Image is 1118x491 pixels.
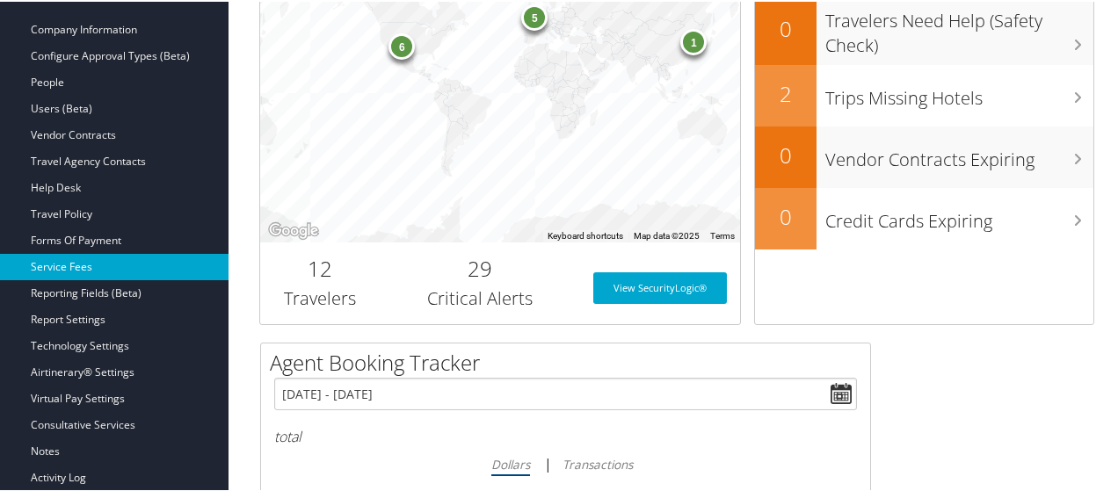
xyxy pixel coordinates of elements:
[634,229,700,239] span: Map data ©2025
[755,63,1093,125] a: 2Trips Missing Hotels
[393,252,566,282] h2: 29
[521,3,548,29] div: 5
[755,12,817,42] h2: 0
[825,137,1093,170] h3: Vendor Contracts Expiring
[393,285,566,309] h3: Critical Alerts
[755,139,817,169] h2: 0
[491,454,530,471] i: Dollars
[825,76,1093,109] h3: Trips Missing Hotels
[755,125,1093,186] a: 0Vendor Contracts Expiring
[274,425,857,444] h6: total
[388,31,415,57] div: 6
[710,229,735,239] a: Terms (opens in new tab)
[563,454,633,471] i: Transactions
[274,451,857,473] div: |
[755,200,817,230] h2: 0
[273,252,367,282] h2: 12
[755,186,1093,248] a: 0Credit Cards Expiring
[755,77,817,107] h2: 2
[593,271,727,302] a: View SecurityLogic®
[548,228,623,241] button: Keyboard shortcuts
[825,199,1093,232] h3: Credit Cards Expiring
[265,218,323,241] img: Google
[270,346,870,376] h2: Agent Booking Tracker
[265,218,323,241] a: Open this area in Google Maps (opens a new window)
[273,285,367,309] h3: Travelers
[680,27,707,54] div: 1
